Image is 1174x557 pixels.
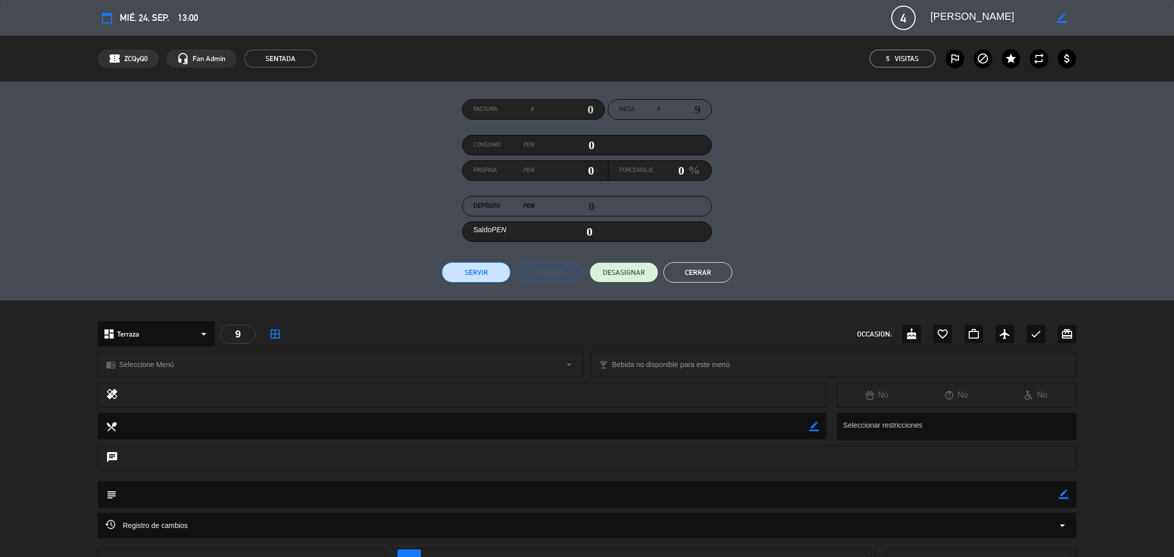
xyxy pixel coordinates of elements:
[1005,52,1017,65] i: star
[193,53,226,65] span: Fan Admin
[857,328,892,340] span: OCCASION:
[244,49,317,68] span: SENTADA
[1061,52,1073,65] i: attach_money
[516,262,584,283] button: Cobrar
[177,52,189,65] i: headset_mic
[106,360,116,370] i: chrome_reader_mode
[119,359,174,371] span: Seleccione Menú
[473,201,534,211] label: Depósito
[220,325,256,344] div: 9
[198,328,210,340] i: arrow_drop_down
[891,6,916,30] span: 4
[603,267,645,278] span: DESASIGNAR
[1033,52,1045,65] i: repeat
[534,163,595,178] input: 0
[523,140,534,150] em: PEN
[917,388,996,402] div: No
[660,102,701,117] input: number
[473,165,534,176] label: Propina
[809,422,819,431] i: border_color
[106,388,118,402] i: healing
[530,104,533,115] em: #
[106,451,118,465] i: chat
[999,328,1011,340] i: airplanemode_active
[590,262,658,283] button: DESASIGNAR
[886,53,890,65] span: 5
[663,262,732,283] button: Cerrar
[109,52,121,65] span: confirmation_number
[523,165,534,176] em: PEN
[837,388,917,402] div: No
[473,224,506,236] label: Saldo
[937,328,949,340] i: favorite_border
[1061,328,1073,340] i: card_giftcard
[895,53,919,65] em: Visitas
[473,140,534,150] label: Consumo
[533,102,594,117] input: 0
[619,165,654,176] label: Porcentaje
[98,9,116,27] button: calendar_today
[619,104,634,115] span: Mesa
[977,52,989,65] i: block
[684,160,700,180] em: %
[1059,489,1069,499] i: border_color
[117,328,139,340] span: Terraza
[563,358,575,371] i: arrow_drop_down
[949,52,961,65] i: outlined_flag
[105,489,117,500] i: subject
[905,328,918,340] i: cake
[124,53,148,65] span: ZCQyQ0
[612,359,730,371] span: Bebida no disponible para este menú
[996,388,1076,402] div: No
[1057,13,1066,23] i: border_color
[178,10,198,25] span: 13:00
[534,137,595,153] input: 0
[103,328,115,340] i: dashboard
[120,10,169,25] span: mié. 24, sep.
[654,163,684,178] input: 0
[1030,328,1042,340] i: check
[105,421,117,432] i: local_dining
[269,328,281,340] i: border_all
[657,104,660,115] em: #
[101,12,113,24] i: calendar_today
[599,360,608,370] i: local_bar
[1056,519,1069,532] i: arrow_drop_down
[473,104,533,115] label: Factura
[968,328,980,340] i: work_outline
[442,262,511,283] button: Servir
[523,201,534,211] em: PEN
[492,226,506,234] em: PEN
[105,519,188,532] span: Registro de cambios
